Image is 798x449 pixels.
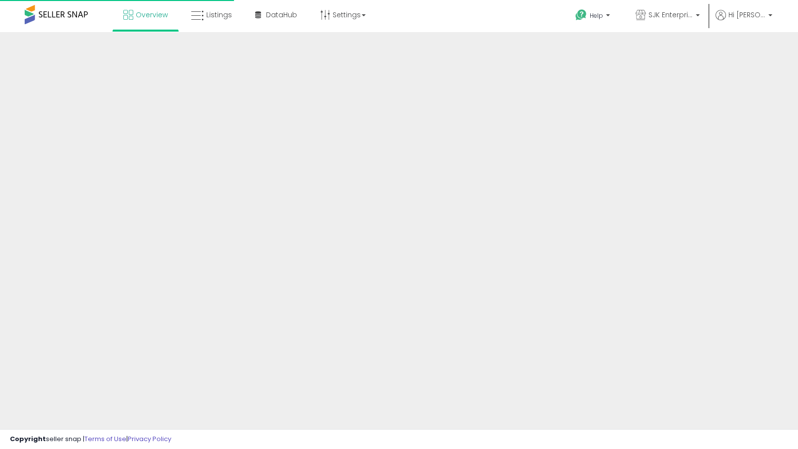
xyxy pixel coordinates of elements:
a: Help [568,1,620,32]
span: Overview [136,10,168,20]
div: seller snap | | [10,435,171,444]
a: Privacy Policy [128,434,171,444]
span: Hi [PERSON_NAME] [728,10,765,20]
span: Help [590,11,603,20]
a: Hi [PERSON_NAME] [716,10,772,32]
span: SJK Enterprises LLC [648,10,693,20]
span: Listings [206,10,232,20]
a: Terms of Use [84,434,126,444]
span: DataHub [266,10,297,20]
i: Get Help [575,9,587,21]
strong: Copyright [10,434,46,444]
